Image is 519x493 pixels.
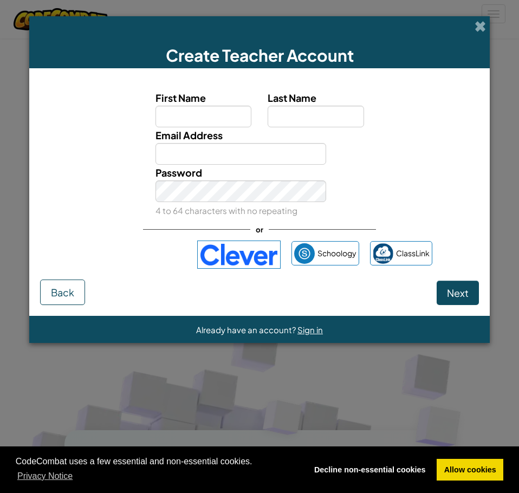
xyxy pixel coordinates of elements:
span: Password [155,166,202,179]
small: 4 to 64 characters with no repeating [155,205,297,216]
span: Next [447,287,469,299]
a: learn more about cookies [16,468,75,484]
span: Back [51,286,74,299]
span: CodeCombat uses a few essential and non-essential cookies. [16,455,299,484]
a: deny cookies [307,459,433,481]
span: Schoology [317,245,356,261]
span: or [250,222,269,237]
span: Email Address [155,129,223,141]
button: Back [40,280,85,306]
span: First Name [155,92,206,104]
button: Next [437,281,479,306]
a: Sign in [297,325,323,335]
span: Create Teacher Account [166,45,354,66]
span: Last Name [268,92,316,104]
img: clever-logo-blue.png [197,241,281,269]
iframe: Sign in with Google Button [82,243,192,267]
img: classlink-logo-small.png [373,243,393,264]
img: schoology.png [294,243,315,264]
a: allow cookies [437,459,503,481]
span: ClassLink [396,245,430,261]
span: Already have an account? [196,325,297,335]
